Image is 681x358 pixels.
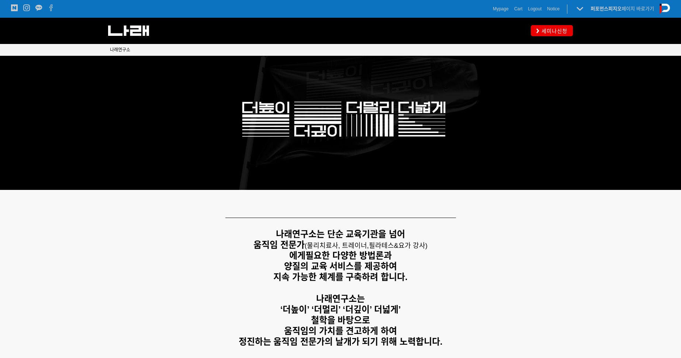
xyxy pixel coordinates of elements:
strong: 움직임 전문가 [253,240,305,250]
strong: ‘더높이’ ‘더멀리’ ‘더깊이’ 더넓게’ [280,304,401,314]
span: 물리치료사, 트레이너, [307,242,369,249]
strong: 철학을 바탕으로 [311,315,370,325]
strong: 지속 가능한 체계를 구축하려 합니다. [273,272,407,282]
span: ( [305,242,369,249]
a: Notice [547,5,560,13]
a: Cart [514,5,523,13]
a: 퍼포먼스피지오페이지 바로가기 [591,6,654,11]
a: Logout [528,5,542,13]
span: 세미나신청 [539,27,567,35]
strong: 에게 [289,250,305,260]
strong: 양질의 교육 서비스를 제공하여 [284,261,397,271]
a: 세미나신청 [531,25,573,36]
strong: 나래연구소는 단순 교육기관을 넘어 [276,229,405,239]
span: 필라테스&요가 강사) [369,242,428,249]
a: Mypage [493,5,509,13]
strong: 움직임의 가치를 견고하게 하여 [284,326,397,336]
strong: 정진하는 움직임 전문가의 날개가 되기 위해 노력합니다. [239,337,443,347]
strong: 나래연구소는 [316,294,365,304]
strong: 퍼포먼스피지오 [591,6,622,11]
span: 나래연구소 [110,47,130,52]
strong: 필요한 다양한 방법론과 [305,250,391,260]
a: 나래연구소 [110,46,130,54]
